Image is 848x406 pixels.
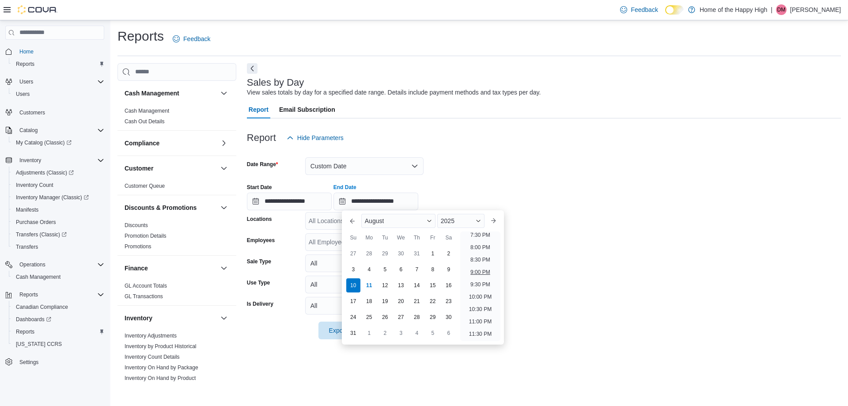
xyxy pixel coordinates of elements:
[410,231,424,245] div: Th
[9,88,108,100] button: Users
[16,259,104,270] span: Operations
[16,341,62,348] span: [US_STATE] CCRS
[125,139,217,148] button: Compliance
[2,356,108,368] button: Settings
[394,278,408,292] div: day-13
[125,354,180,360] a: Inventory Count Details
[9,301,108,313] button: Canadian Compliance
[125,164,153,173] h3: Customer
[16,61,34,68] span: Reports
[362,231,376,245] div: Mo
[16,76,104,87] span: Users
[346,310,360,324] div: day-24
[467,267,494,277] li: 9:00 PM
[125,89,217,98] button: Cash Management
[12,217,104,228] span: Purchase Orders
[125,343,197,350] span: Inventory by Product Historical
[12,217,60,228] a: Purchase Orders
[442,247,456,261] div: day-2
[12,339,104,349] span: Washington CCRS
[378,294,392,308] div: day-19
[9,271,108,283] button: Cash Management
[12,205,42,215] a: Manifests
[466,329,495,339] li: 11:30 PM
[125,108,169,114] a: Cash Management
[16,357,42,368] a: Settings
[12,59,104,69] span: Reports
[169,30,214,48] a: Feedback
[12,314,55,325] a: Dashboards
[297,133,344,142] span: Hide Parameters
[19,157,41,164] span: Inventory
[362,247,376,261] div: day-28
[442,310,456,324] div: day-30
[125,343,197,349] a: Inventory by Product Historical
[125,375,196,381] a: Inventory On Hand by Product
[117,27,164,45] h1: Reports
[16,46,104,57] span: Home
[19,127,38,134] span: Catalog
[776,4,787,15] div: Devan Malloy
[394,310,408,324] div: day-27
[12,326,38,337] a: Reports
[19,291,38,298] span: Reports
[125,375,196,382] span: Inventory On Hand by Product
[665,5,684,15] input: Dark Mode
[16,125,104,136] span: Catalog
[16,76,37,87] button: Users
[362,294,376,308] div: day-18
[346,278,360,292] div: day-10
[125,232,167,239] span: Promotion Details
[5,42,104,391] nav: Complex example
[125,182,165,190] span: Customer Queue
[16,107,49,118] a: Customers
[19,48,34,55] span: Home
[9,313,108,326] a: Dashboards
[16,139,72,146] span: My Catalog (Classic)
[2,76,108,88] button: Users
[125,183,165,189] a: Customer Queue
[12,137,104,148] span: My Catalog (Classic)
[125,293,163,300] a: GL Transactions
[16,259,49,270] button: Operations
[125,314,152,323] h3: Inventory
[16,169,74,176] span: Adjustments (Classic)
[378,326,392,340] div: day-2
[16,106,104,118] span: Customers
[617,1,661,19] a: Feedback
[16,219,56,226] span: Purchase Orders
[346,247,360,261] div: day-27
[19,261,45,268] span: Operations
[442,262,456,277] div: day-9
[19,359,38,366] span: Settings
[9,338,108,350] button: [US_STATE] CCRS
[219,263,229,273] button: Finance
[16,357,104,368] span: Settings
[486,214,500,228] button: Next month
[125,385,178,392] span: Inventory Transactions
[16,243,38,250] span: Transfers
[18,5,57,14] img: Cova
[362,278,376,292] div: day-11
[790,4,841,15] p: [PERSON_NAME]
[346,262,360,277] div: day-3
[12,302,104,312] span: Canadian Compliance
[410,294,424,308] div: day-21
[426,247,440,261] div: day-1
[442,294,456,308] div: day-23
[12,272,104,282] span: Cash Management
[117,281,236,305] div: Finance
[2,258,108,271] button: Operations
[16,289,42,300] button: Reports
[12,229,70,240] a: Transfers (Classic)
[125,283,167,289] a: GL Account Totals
[365,217,384,224] span: August
[125,264,148,273] h3: Finance
[700,4,767,15] p: Home of the Happy High
[219,88,229,99] button: Cash Management
[12,89,104,99] span: Users
[345,214,360,228] button: Previous Month
[16,273,61,281] span: Cash Management
[394,262,408,277] div: day-6
[346,231,360,245] div: Su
